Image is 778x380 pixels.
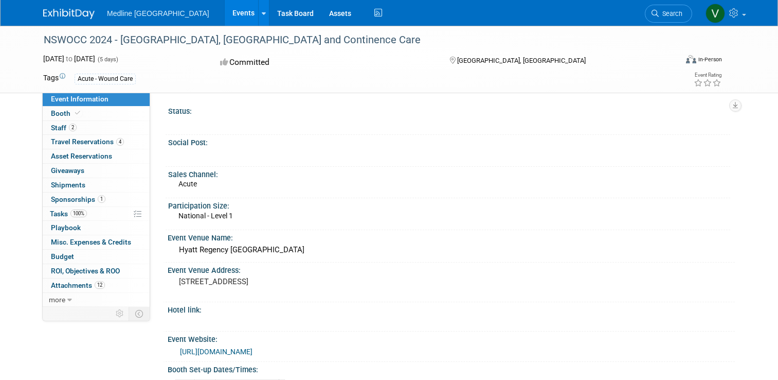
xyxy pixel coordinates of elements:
img: Format-Inperson.png [686,55,696,63]
div: In-Person [698,56,722,63]
span: (5 days) [97,56,118,63]
span: [GEOGRAPHIC_DATA], [GEOGRAPHIC_DATA] [457,57,586,64]
span: 1 [98,195,105,203]
span: Search [659,10,682,18]
a: Tasks100% [43,207,150,221]
a: [URL][DOMAIN_NAME] [180,348,252,356]
div: Sales Channel: [168,167,730,180]
a: Booth [43,107,150,120]
span: more [49,296,65,304]
div: Event Rating [694,73,721,78]
a: Misc. Expenses & Credits [43,235,150,249]
a: ROI, Objectives & ROO [43,264,150,278]
div: Booth Set-up Dates/Times: [168,362,735,375]
div: Participation Size: [168,198,730,211]
span: ROI, Objectives & ROO [51,267,120,275]
span: Medline [GEOGRAPHIC_DATA] [107,9,209,18]
div: Event Venue Address: [168,263,735,275]
span: Booth [51,109,82,117]
a: Shipments [43,178,150,192]
span: 12 [95,281,105,289]
div: Event Venue Name: [168,230,735,243]
a: Playbook [43,221,150,235]
a: Budget [43,250,150,264]
a: Giveaways [43,164,150,178]
td: Personalize Event Tab Strip [111,307,129,320]
a: Travel Reservations4 [43,135,150,149]
span: [DATE] [DATE] [43,55,95,63]
img: Vahid Mohammadi [705,4,725,23]
div: Event Website: [168,332,735,344]
a: Sponsorships1 [43,193,150,206]
span: Travel Reservations [51,137,124,146]
img: ExhibitDay [43,9,95,19]
span: Shipments [51,181,85,189]
span: Tasks [50,210,87,218]
span: Staff [51,124,77,132]
pre: [STREET_ADDRESS] [179,277,393,286]
a: Staff2 [43,121,150,135]
td: Tags [43,73,65,84]
span: 2 [69,124,77,131]
span: to [64,55,74,63]
a: Search [645,5,692,23]
span: Asset Reservations [51,152,112,160]
span: Acute [178,180,197,188]
span: Sponsorships [51,195,105,203]
i: Booth reservation complete [75,110,80,116]
div: Event Format [622,54,722,69]
span: Giveaways [51,166,84,175]
a: Asset Reservations [43,149,150,163]
span: 4 [116,138,124,146]
div: Status: [168,103,730,116]
span: Budget [51,252,74,261]
div: Hotel link: [168,302,735,315]
div: NSWOCC 2024 - [GEOGRAPHIC_DATA], [GEOGRAPHIC_DATA] and Continence Care [40,31,664,49]
div: Acute - Wound Care [75,74,136,84]
span: Misc. Expenses & Credits [51,238,131,246]
div: Social Post: [168,135,730,148]
td: Toggle Event Tabs [129,307,150,320]
div: Hyatt Regency [GEOGRAPHIC_DATA] [175,242,727,258]
a: more [43,293,150,307]
span: National - Level 1 [178,212,233,220]
a: Attachments12 [43,279,150,292]
a: Event Information [43,92,150,106]
span: Event Information [51,95,108,103]
span: 100% [70,210,87,217]
div: Committed [217,54,433,72]
span: Attachments [51,281,105,289]
span: Playbook [51,223,81,232]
